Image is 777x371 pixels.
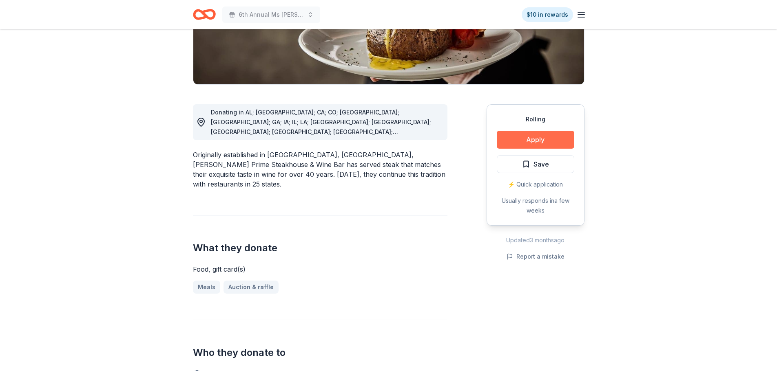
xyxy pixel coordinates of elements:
span: Donating in AL; [GEOGRAPHIC_DATA]; CA; CO; [GEOGRAPHIC_DATA]; [GEOGRAPHIC_DATA]; GA; IA; IL; LA; ... [211,109,431,165]
div: Rolling [497,114,574,124]
a: Auction & raffle [224,281,279,294]
span: Save [533,159,549,169]
button: Report a mistake [507,252,564,261]
div: Usually responds in a few weeks [497,196,574,215]
h2: Who they donate to [193,346,447,359]
button: 6th Annual Ms [PERSON_NAME] [222,7,320,23]
span: 6th Annual Ms [PERSON_NAME] [239,10,304,20]
button: Save [497,155,574,173]
a: $10 in rewards [522,7,573,22]
h2: What they donate [193,241,447,255]
div: Originally established in [GEOGRAPHIC_DATA], [GEOGRAPHIC_DATA], [PERSON_NAME] Prime Steakhouse & ... [193,150,447,189]
div: ⚡️ Quick application [497,180,574,189]
button: Apply [497,131,574,149]
div: Food, gift card(s) [193,264,447,274]
a: Meals [193,281,220,294]
div: Updated 3 months ago [487,235,584,245]
a: Home [193,5,216,24]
